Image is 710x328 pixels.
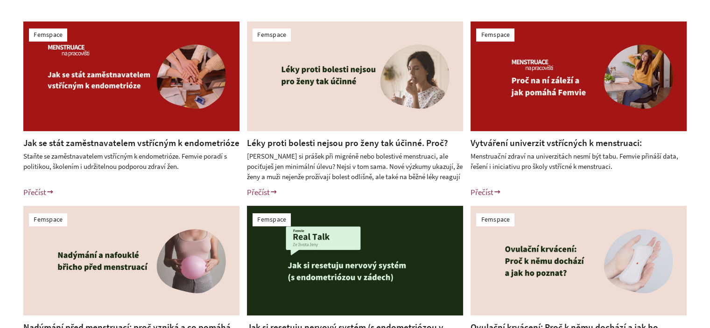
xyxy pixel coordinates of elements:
a: Femspace [257,215,286,223]
img: Vytváření univerzit vstřícných k menstruaci: Menstruační zdraví na vysokých školách [471,21,687,131]
a: Femspace [257,30,286,39]
a: Léky proti bolesti nejsou pro ženy tak účinné. Proč? [247,137,448,148]
img: Ovulační krvácení: Proč k&nbsp;němu dochází a jak ho poznat? [471,206,687,315]
a: Vytváření univerzit vstřícných k menstruaci: Menstruační zdraví na vysokých školách [471,137,642,161]
img: Nadýmání před menstruací: proč vzniká a co pomáhá při PMS [23,206,239,315]
img: Léky proti bolesti nejsou pro ženy tak účinné. Proč? [247,21,463,131]
div: Staňte se zaměstnavatelem vstřícným k endometrióze. Femvie poradí s politikou, školením i udržite... [23,151,239,181]
img: Jak se stát zaměstnavatelem vstřícným k endometrióze [23,21,239,131]
a: Femspace [34,30,63,39]
a: Femspace [481,215,510,223]
div: Menstruační zdraví na univerzitách nesmí být tabu. Femvie přináší data, řešení i iniciativu pro š... [471,151,687,181]
a: Přečíst [247,187,278,197]
div: [PERSON_NAME] si prášek při migréně nebo bolestivé menstruaci, ale pociťuješ jen minimální úlevu?... [247,151,463,181]
a: Femspace [34,215,63,223]
img: Jak si resetuju nervový systém (s endometriózou v zádech) [247,206,463,315]
a: Přečíst [23,187,54,197]
a: Přečíst [471,187,501,197]
a: Femspace [481,30,510,39]
a: Jak se stát zaměstnavatelem vstřícným k endometrióze [23,137,239,148]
